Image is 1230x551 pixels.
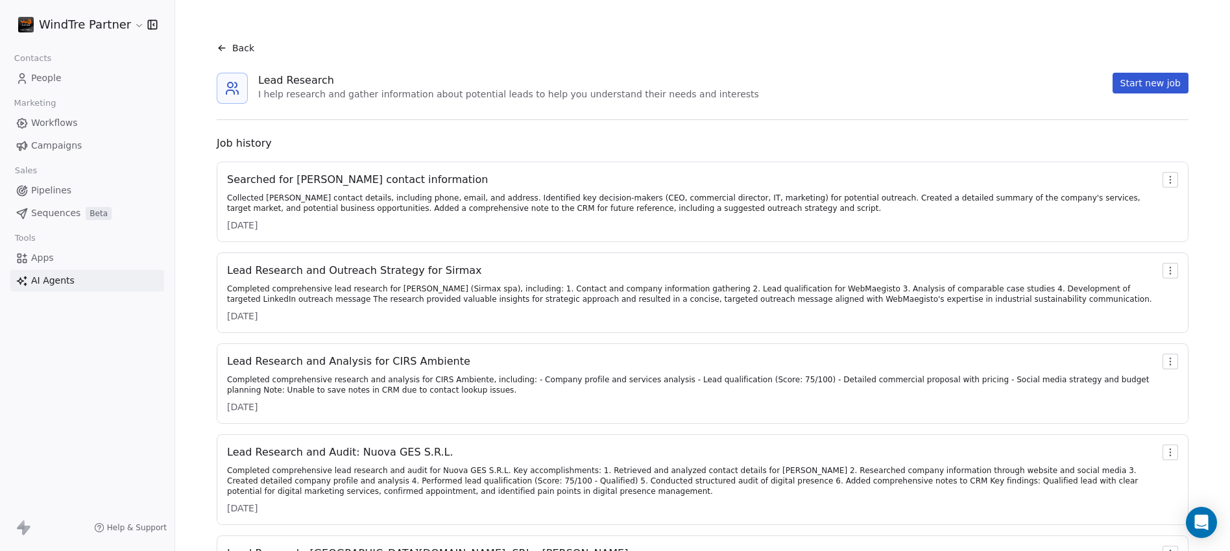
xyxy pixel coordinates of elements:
div: Searched for [PERSON_NAME] contact information [227,172,1157,188]
img: logo_bp_w3.png [18,17,34,32]
div: Lead Research and Audit: Nuova GES S.R.L. [227,445,1157,460]
span: Beta [86,207,112,220]
div: [DATE] [227,219,1157,232]
div: Lead Research [258,73,759,88]
div: I help research and gather information about potential leads to help you understand their needs a... [258,88,759,101]
div: Completed comprehensive research and analysis for CIRS Ambiente, including: - Company profile and... [227,374,1157,395]
span: Help & Support [107,522,167,533]
button: WindTre Partner [16,14,138,36]
button: Start new job [1113,73,1188,93]
a: Apps [10,247,164,269]
a: Campaigns [10,135,164,156]
span: Contacts [8,49,57,68]
span: Sequences [31,206,80,220]
div: Open Intercom Messenger [1186,507,1217,538]
div: Job history [217,136,1188,151]
a: People [10,67,164,89]
a: Pipelines [10,180,164,201]
div: [DATE] [227,310,1157,323]
a: Help & Support [94,522,167,533]
a: Workflows [10,112,164,134]
div: [DATE] [227,502,1157,515]
span: AI Agents [31,274,75,288]
span: Campaigns [31,139,82,153]
span: Back [232,42,254,55]
span: WindTre Partner [39,16,131,33]
span: Workflows [31,116,78,130]
span: Pipelines [31,184,71,197]
div: Collected [PERSON_NAME] contact details, including phone, email, and address. Identified key deci... [227,193,1157,214]
a: SequencesBeta [10,202,164,224]
a: AI Agents [10,270,164,291]
span: Tools [9,228,41,248]
span: Marketing [8,93,62,113]
div: Completed comprehensive lead research for [PERSON_NAME] (Sirmax spa), including: 1. Contact and c... [227,284,1157,304]
div: [DATE] [227,400,1157,413]
div: Lead Research and Outreach Strategy for Sirmax [227,263,1157,278]
span: Apps [31,251,54,265]
span: People [31,71,62,85]
div: Lead Research and Analysis for CIRS Ambiente [227,354,1157,369]
div: Completed comprehensive lead research and audit for Nuova GES S.R.L. Key accomplishments: 1. Retr... [227,465,1157,496]
span: Sales [9,161,43,180]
